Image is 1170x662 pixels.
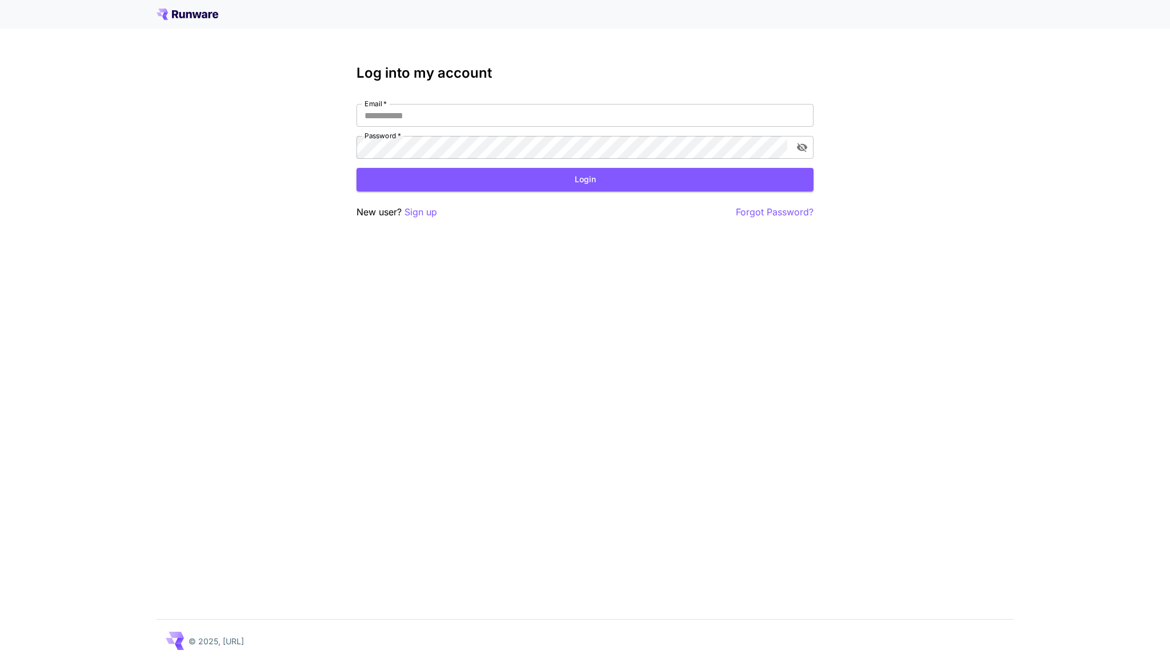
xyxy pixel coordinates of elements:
[356,168,814,191] button: Login
[356,205,437,219] p: New user?
[404,205,437,219] button: Sign up
[364,99,387,109] label: Email
[356,65,814,81] h3: Log into my account
[364,131,401,141] label: Password
[792,137,812,158] button: toggle password visibility
[736,205,814,219] button: Forgot Password?
[189,635,244,647] p: © 2025, [URL]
